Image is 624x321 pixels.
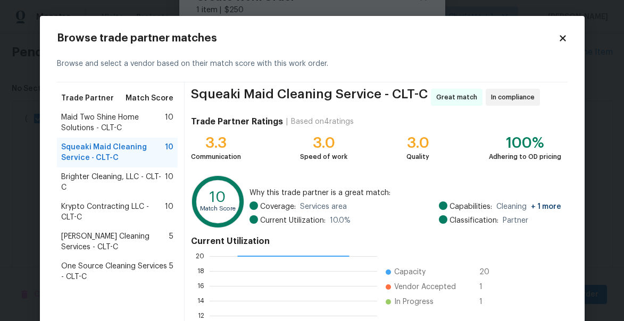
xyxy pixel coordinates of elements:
span: Capacity [394,267,426,277]
span: Services area [300,201,347,212]
text: Match Score [201,206,236,212]
span: Match Score [126,93,173,104]
text: 12 [198,312,204,319]
span: [PERSON_NAME] Cleaning Services - CLT-C [61,231,170,252]
span: Capabilities: [450,201,492,212]
span: Classification: [450,215,498,226]
span: 1 [479,297,496,307]
span: Krypto Contracting LLC - CLT-C [61,201,165,223]
text: 18 [197,268,204,274]
text: 16 [197,283,204,289]
span: Coverage: [260,201,296,212]
span: Squeaki Maid Cleaning Service - CLT-C [61,142,165,163]
span: 10 [165,142,173,163]
span: Trade Partner [61,93,114,104]
div: Browse and select a vendor based on their match score with this work order. [57,46,568,82]
span: In compliance [491,92,539,103]
span: 10 [165,112,173,133]
span: 1 [479,282,496,292]
div: 3.3 [191,138,241,148]
span: + 1 more [531,203,561,210]
h4: Current Utilization [191,236,561,247]
span: 5 [169,231,173,252]
span: Maid Two Shine Home Solutions - CLT-C [61,112,165,133]
span: 10 [165,201,173,223]
div: | [283,116,291,127]
span: Partner [503,215,528,226]
div: Adhering to OD pricing [489,151,561,162]
div: 100% [489,138,561,148]
span: In Progress [394,297,434,307]
div: 3.0 [406,138,429,148]
div: Based on 4 ratings [291,116,354,127]
div: 3.0 [300,138,347,148]
span: 20 [479,267,496,277]
span: Brighter Cleaning, LLC - CLT-C [61,172,165,193]
span: Vendor Accepted [394,282,456,292]
span: Current Utilization: [260,215,326,226]
text: 14 [197,298,204,304]
text: 20 [196,253,204,259]
span: Why this trade partner is a great match: [249,188,561,198]
span: One Source Cleaning Services - CLT-C [61,261,170,282]
span: Squeaki Maid Cleaning Service - CLT-C [191,89,428,106]
span: Great match [436,92,481,103]
span: Cleaning [496,201,561,212]
h4: Trade Partner Ratings [191,116,283,127]
h2: Browse trade partner matches [57,33,558,44]
text: 10 [210,190,227,205]
span: 10 [165,172,173,193]
span: 10.0 % [330,215,351,226]
div: Communication [191,151,241,162]
div: Quality [406,151,429,162]
span: 5 [169,261,173,282]
div: Speed of work [300,151,347,162]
